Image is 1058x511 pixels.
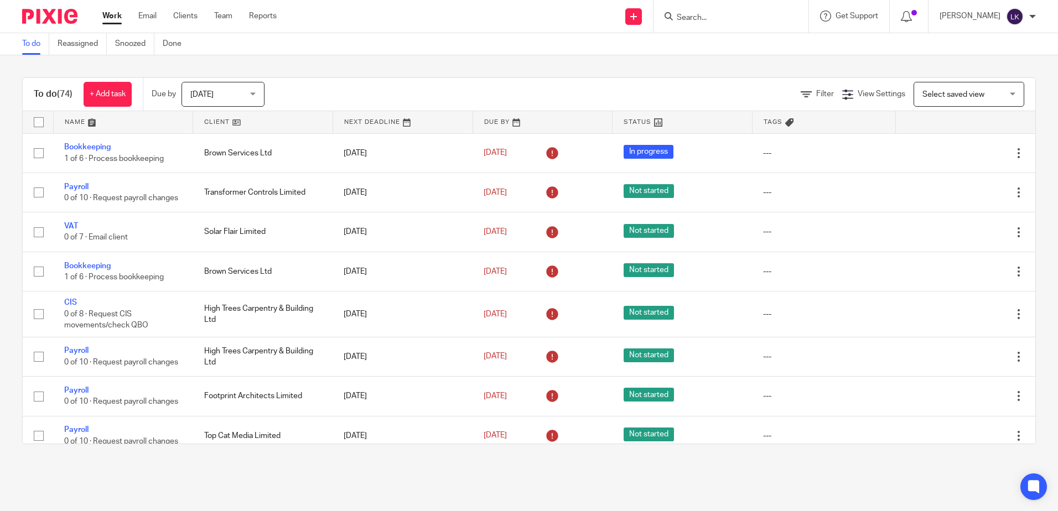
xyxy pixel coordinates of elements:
a: To do [22,33,49,55]
div: --- [763,309,884,320]
span: Tags [764,119,782,125]
img: Pixie [22,9,77,24]
div: --- [763,226,884,237]
td: [DATE] [333,416,473,455]
span: [DATE] [484,310,507,318]
a: Reports [249,11,277,22]
span: Not started [624,306,674,320]
p: Due by [152,88,176,100]
a: Payroll [64,426,89,434]
td: [DATE] [333,337,473,376]
a: Payroll [64,387,89,394]
span: Filter [816,90,834,98]
a: Reassigned [58,33,107,55]
span: [DATE] [484,392,507,400]
a: VAT [64,222,78,230]
td: Brown Services Ltd [193,133,333,173]
h1: To do [34,88,72,100]
div: --- [763,266,884,277]
span: [DATE] [190,91,214,98]
td: High Trees Carpentry & Building Ltd [193,291,333,337]
span: 0 of 10 · Request payroll changes [64,437,178,445]
td: [DATE] [333,212,473,252]
div: --- [763,390,884,401]
span: 0 of 10 · Request payroll changes [64,398,178,405]
span: 0 of 10 · Request payroll changes [64,194,178,202]
a: Bookkeeping [64,262,111,270]
span: [DATE] [484,268,507,275]
td: [DATE] [333,173,473,212]
a: Clients [173,11,198,22]
td: Top Cat Media Limited [193,416,333,455]
span: Get Support [836,12,878,20]
td: [DATE] [333,377,473,416]
span: Not started [624,184,674,198]
a: Email [138,11,157,22]
span: (74) [57,90,72,98]
a: Payroll [64,347,89,354]
span: Select saved view [922,91,984,98]
span: Not started [624,263,674,277]
span: [DATE] [484,189,507,196]
span: 1 of 6 · Process bookkeeping [64,273,164,281]
span: [DATE] [484,149,507,157]
a: + Add task [84,82,132,107]
td: High Trees Carpentry & Building Ltd [193,337,333,376]
td: Brown Services Ltd [193,252,333,291]
span: In progress [624,145,673,159]
td: [DATE] [333,252,473,291]
a: Bookkeeping [64,143,111,151]
a: Team [214,11,232,22]
div: --- [763,187,884,198]
span: 0 of 8 · Request CIS movements/check QBO [64,310,148,330]
td: Transformer Controls Limited [193,173,333,212]
span: Not started [624,427,674,441]
a: CIS [64,299,77,306]
span: Not started [624,388,674,401]
td: [DATE] [333,133,473,173]
td: [DATE] [333,291,473,337]
img: svg%3E [1006,8,1024,25]
p: [PERSON_NAME] [940,11,1000,22]
a: Done [163,33,190,55]
a: Snoozed [115,33,154,55]
td: Solar Flair Limited [193,212,333,252]
td: Footprint Architects Limited [193,377,333,416]
span: 1 of 6 · Process bookkeeping [64,155,164,163]
span: [DATE] [484,353,507,361]
div: --- [763,148,884,159]
a: Work [102,11,122,22]
span: 0 of 10 · Request payroll changes [64,358,178,366]
span: [DATE] [484,432,507,440]
span: [DATE] [484,228,507,236]
div: --- [763,430,884,441]
a: Payroll [64,183,89,191]
span: View Settings [858,90,905,98]
input: Search [676,13,775,23]
span: Not started [624,348,674,362]
span: Not started [624,224,674,238]
div: --- [763,351,884,362]
span: 0 of 7 · Email client [64,234,128,242]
